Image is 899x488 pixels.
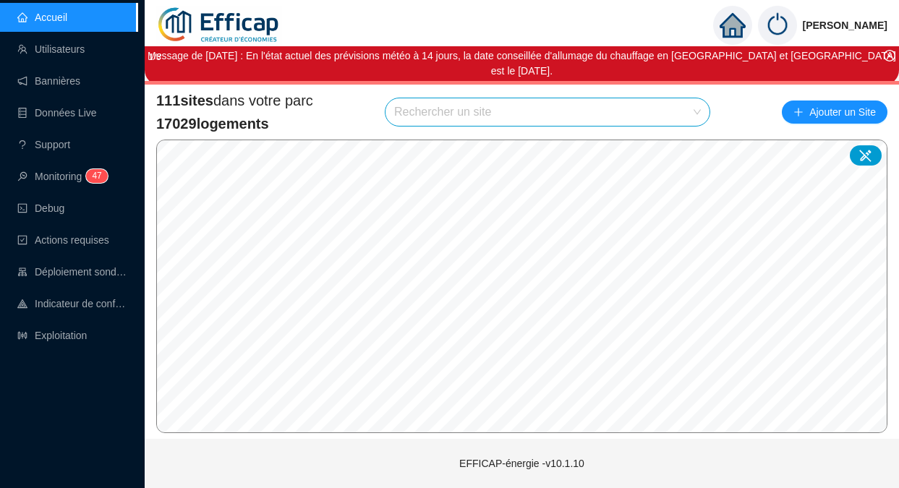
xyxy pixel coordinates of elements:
[884,50,895,61] span: close-circle
[148,51,161,62] i: 1 / 3
[782,100,887,124] button: Ajouter un Site
[17,43,85,55] a: teamUtilisateurs
[17,12,67,23] a: homeAccueil
[17,171,103,182] a: monitorMonitoring47
[17,202,64,214] a: codeDebug
[86,169,107,183] sup: 47
[17,330,87,341] a: slidersExploitation
[758,6,797,45] img: power
[156,90,313,111] span: dans votre parc
[97,171,102,181] span: 7
[17,107,97,119] a: databaseDonnées Live
[17,75,80,87] a: notificationBannières
[17,235,27,245] span: check-square
[459,458,584,469] span: EFFICAP-énergie - v10.1.10
[793,107,804,117] span: plus
[156,93,213,108] span: 111 sites
[147,48,897,79] div: Message de [DATE] : En l'état actuel des prévisions météo à 14 jours, la date conseillée d'alluma...
[157,140,887,432] canvas: Map
[35,234,109,246] span: Actions requises
[17,266,127,278] a: clusterDéploiement sondes
[17,298,127,309] a: heat-mapIndicateur de confort
[803,2,887,48] span: [PERSON_NAME]
[720,12,746,38] span: home
[809,102,876,122] span: Ajouter un Site
[156,114,313,134] span: 17029 logements
[92,171,97,181] span: 4
[17,139,70,150] a: questionSupport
